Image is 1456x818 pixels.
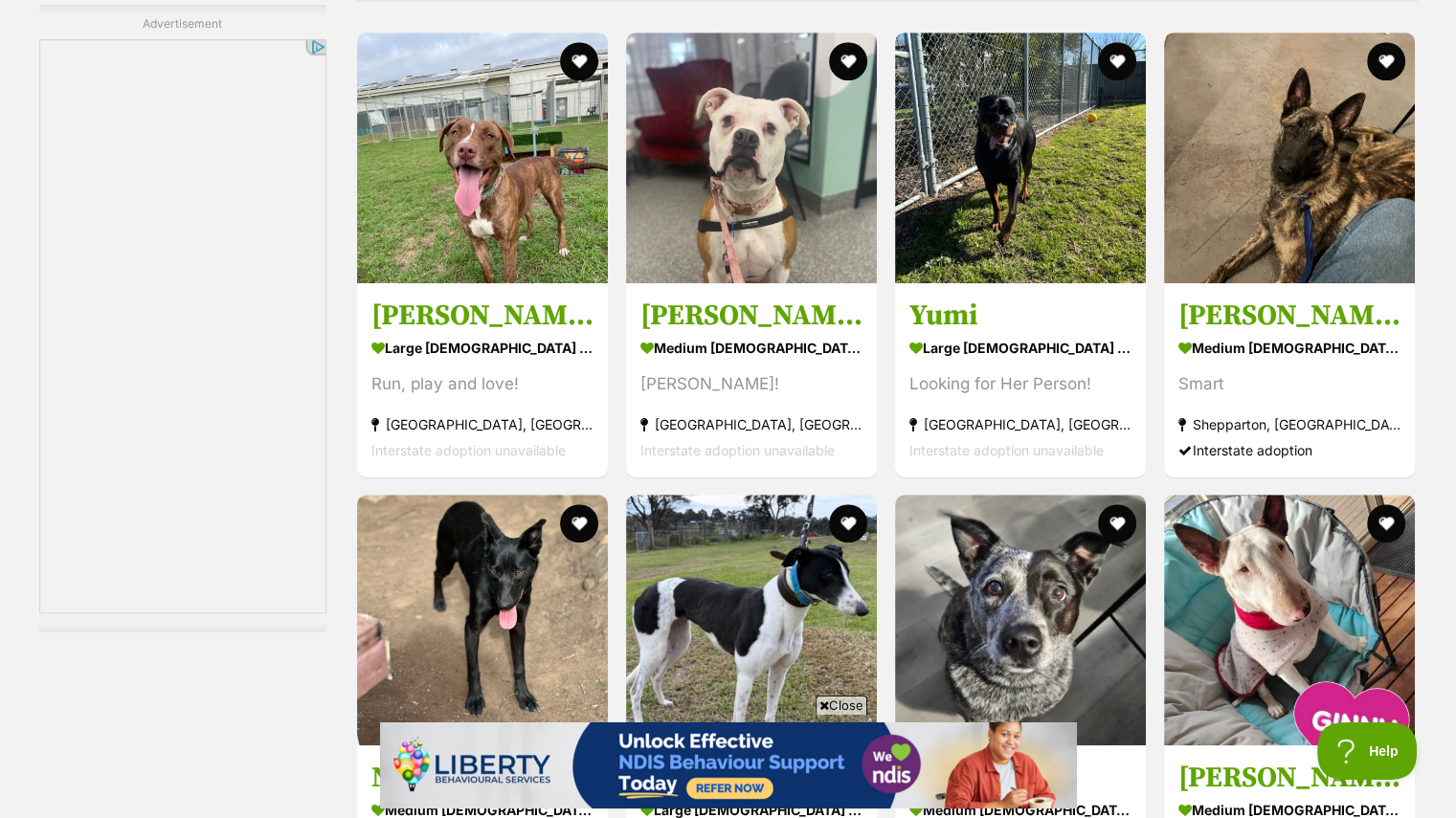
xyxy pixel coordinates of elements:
[1317,722,1418,780] iframe: Help Scout Beacon - Open
[895,495,1146,745] img: Millie - Australian Cattle Dog
[909,370,1131,396] div: Looking for Her Person!
[1098,42,1136,80] button: favourite
[626,282,877,476] a: [PERSON_NAME] medium [DEMOGRAPHIC_DATA] Dog [PERSON_NAME]! [GEOGRAPHIC_DATA], [GEOGRAPHIC_DATA] I...
[1164,282,1415,476] a: [PERSON_NAME] medium [DEMOGRAPHIC_DATA] Dog Smart Shepparton, [GEOGRAPHIC_DATA] Interstate adoption
[560,42,598,80] button: favourite
[640,441,835,457] span: Interstate adoption unavailable
[1178,436,1400,462] div: Interstate adoption
[371,760,594,796] h3: Noodle
[371,297,594,333] h3: [PERSON_NAME]
[371,333,594,361] strong: large [DEMOGRAPHIC_DATA] Dog
[39,5,326,633] div: Advertisement
[895,282,1146,476] a: Yumi large [DEMOGRAPHIC_DATA] Dog Looking for Her Person! [GEOGRAPHIC_DATA], [GEOGRAPHIC_DATA] In...
[1164,495,1415,745] img: Ginny - Bull Terrier Dog
[1178,370,1400,396] div: Smart
[626,495,877,745] img: Greyhound - Moo - Greyhound Dog
[1164,33,1415,283] img: Jade - Dutch Shepherd Dog
[829,504,867,542] button: favourite
[357,33,608,283] img: Callie - American Staffordshire Terrier Dog
[829,42,867,80] button: favourite
[371,410,594,436] strong: [GEOGRAPHIC_DATA], [GEOGRAPHIC_DATA]
[1368,504,1406,542] button: favourite
[1178,333,1400,361] strong: medium [DEMOGRAPHIC_DATA] Dog
[640,410,862,436] strong: [GEOGRAPHIC_DATA], [GEOGRAPHIC_DATA]
[357,282,608,476] a: [PERSON_NAME] large [DEMOGRAPHIC_DATA] Dog Run, play and love! [GEOGRAPHIC_DATA], [GEOGRAPHIC_DAT...
[816,696,867,715] span: Close
[909,441,1104,457] span: Interstate adoption unavailable
[909,410,1131,436] strong: [GEOGRAPHIC_DATA], [GEOGRAPHIC_DATA]
[895,33,1146,283] img: Yumi - Rottweiler Dog
[1178,760,1400,796] h3: [PERSON_NAME]
[371,370,594,396] div: Run, play and love!
[39,40,326,614] iframe: Advertisement
[380,722,1077,808] iframe: Advertisement
[640,370,862,396] div: [PERSON_NAME]!
[640,333,862,361] strong: medium [DEMOGRAPHIC_DATA] Dog
[640,297,862,333] h3: [PERSON_NAME]
[1178,410,1400,436] strong: Shepparton, [GEOGRAPHIC_DATA]
[626,33,877,283] img: Sandra - American Bulldog
[909,297,1131,333] h3: Yumi
[371,441,566,457] span: Interstate adoption unavailable
[909,333,1131,361] strong: large [DEMOGRAPHIC_DATA] Dog
[1178,297,1400,333] h3: [PERSON_NAME]
[560,504,598,542] button: favourite
[1098,504,1136,542] button: favourite
[1368,42,1406,80] button: favourite
[357,495,608,745] img: Noodle - Border Collie x Kelpie Dog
